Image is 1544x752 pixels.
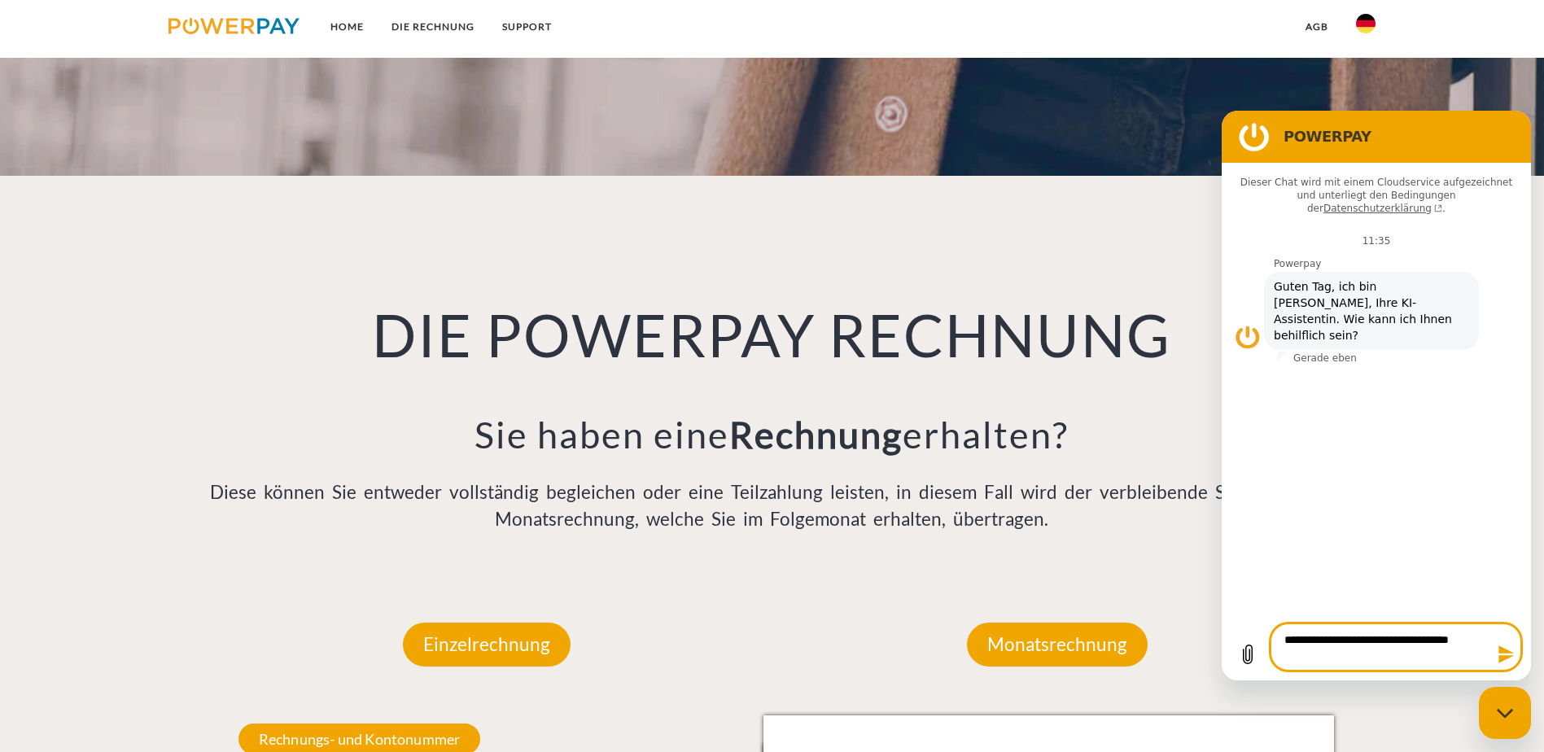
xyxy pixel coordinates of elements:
iframe: Schaltfläche zum Öffnen des Messaging-Fensters; Konversation läuft [1479,687,1531,739]
h1: DIE POWERPAY RECHNUNG [202,298,1343,371]
p: Diese können Sie entweder vollständig begleichen oder eine Teilzahlung leisten, in diesem Fall wi... [202,479,1343,534]
h3: Sie haben eine erhalten? [202,412,1343,457]
p: Monatsrechnung [967,623,1148,667]
iframe: Messaging-Fenster [1222,111,1531,680]
b: Rechnung [729,413,903,457]
a: SUPPORT [488,12,566,42]
a: agb [1292,12,1342,42]
img: logo-powerpay.svg [168,18,300,34]
a: DIE RECHNUNG [378,12,488,42]
p: Einzelrechnung [403,623,571,667]
a: Home [317,12,378,42]
img: de [1356,14,1376,33]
